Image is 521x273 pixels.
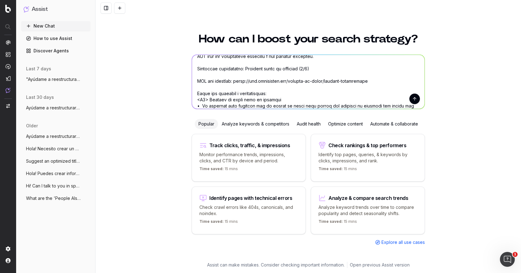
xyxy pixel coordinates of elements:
[318,219,343,224] span: Time saved:
[26,146,81,152] span: Hola! Necesito crear un contenido sobre
[21,181,91,191] button: Hi! Can I talk to you in spanish?
[21,193,91,203] button: What are the 'People Also Ask' questions
[209,143,290,148] div: Track clicks, traffic, & impressions
[6,64,11,69] img: Activation
[32,5,48,14] h1: Assist
[6,40,11,45] img: Analytics
[318,152,417,164] p: Identify top pages, queries, & keywords by clicks, impressions, and rank.
[318,219,357,227] p: 15 mins
[24,5,88,14] button: Assist
[350,262,410,268] a: Open previous Assist version
[195,119,218,129] div: Popular
[6,88,11,93] img: Assist
[6,258,11,263] img: My account
[500,252,515,267] iframe: Intercom live chat
[207,262,345,268] p: Assist can make mistakes. Consider checking important information.
[21,156,91,166] button: Suggest an optimized title and descripti
[26,183,81,189] span: Hi! Can I talk to you in spanish?
[199,219,238,227] p: 15 mins
[192,55,425,109] textarea: "Loremip d sitametconsec adip elitsedd ei tempor inc utl: - etd magnaa e adminim veni qu nostrud,...
[24,6,29,12] img: Assist
[375,239,425,245] a: Explore all use cases
[199,219,224,224] span: Time saved:
[26,158,81,164] span: Suggest an optimized title and descripti
[318,166,357,174] p: 15 mins
[26,170,81,177] span: Hola! Puedes crear informes personalizad
[293,119,324,129] div: Audit health
[21,46,91,56] a: Discover Agents
[21,131,91,141] button: Ayúdame a reestructurar este artículo de
[21,144,91,154] button: Hola! Necesito crear un contenido sobre
[5,5,11,13] img: Botify logo
[209,196,292,200] div: Identify pages with technical errors
[513,252,518,257] span: 1
[6,246,11,251] img: Setting
[218,119,293,129] div: Analyze keywords & competitors
[26,76,81,82] span: "Ayúdame a reestructurar este artículo d
[199,204,298,217] p: Check crawl errors like 404s, canonicals, and noindex.
[318,166,343,171] span: Time saved:
[26,105,81,111] span: Ayúdame a reestructurar este artículo de
[318,204,417,217] p: Analyze keyword trends over time to compare popularity and detect seasonality shifts.
[328,196,408,200] div: Analyze & compare search trends
[6,52,11,57] img: Intelligence
[26,66,51,72] span: last 7 days
[21,103,91,113] button: Ayúdame a reestructurar este artículo de
[324,119,367,129] div: Optimize content
[21,169,91,178] button: Hola! Puedes crear informes personalizad
[367,119,422,129] div: Automate & collaborate
[381,239,425,245] span: Explore all use cases
[199,166,224,171] span: Time saved:
[21,33,91,43] a: How to use Assist
[26,195,81,201] span: What are the 'People Also Ask' questions
[21,21,91,31] button: New Chat
[26,94,54,100] span: last 30 days
[26,123,38,129] span: older
[199,152,298,164] p: Monitor performance trends, impressions, clicks, and CTR by device and period.
[328,143,407,148] div: Check rankings & top performers
[6,76,11,81] img: Studio
[199,166,238,174] p: 15 mins
[26,133,81,139] span: Ayúdame a reestructurar este artículo de
[192,33,425,45] h1: How can I boost your search strategy?
[6,104,10,108] img: Switch project
[21,74,91,84] button: "Ayúdame a reestructurar este artículo d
